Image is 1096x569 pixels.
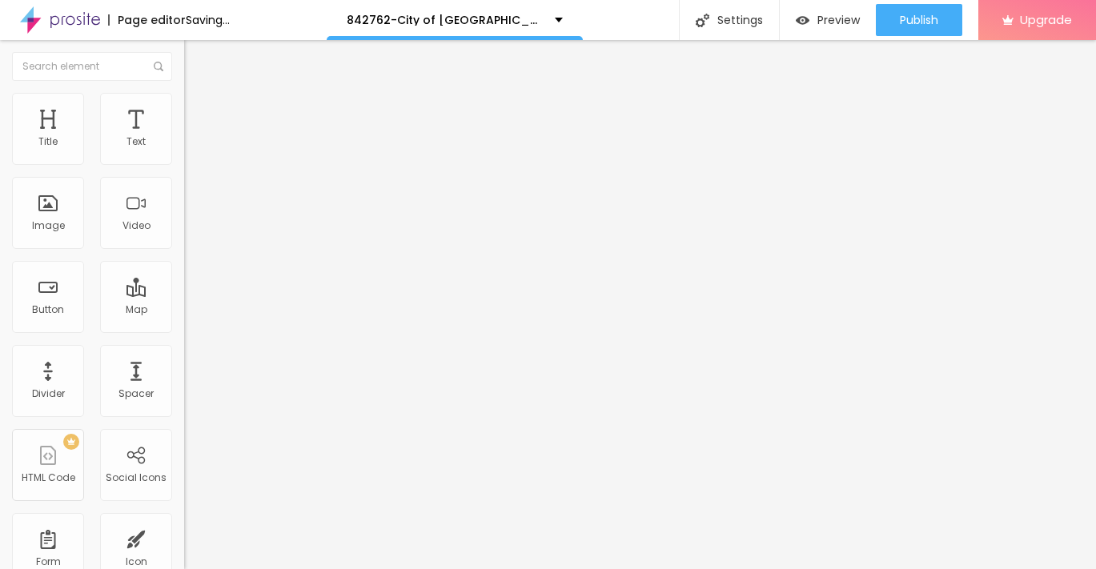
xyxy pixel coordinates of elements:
[12,52,172,81] input: Search element
[32,388,65,399] div: Divider
[696,14,709,27] img: Icone
[106,472,167,483] div: Social Icons
[796,14,809,27] img: view-1.svg
[32,220,65,231] div: Image
[186,14,230,26] div: Saving...
[154,62,163,71] img: Icone
[900,14,938,26] span: Publish
[118,388,154,399] div: Spacer
[122,220,151,231] div: Video
[876,4,962,36] button: Publish
[184,40,1096,569] iframe: Editor
[108,14,186,26] div: Page editor
[780,4,876,36] button: Preview
[126,556,147,567] div: Icon
[347,14,543,26] p: 842762-City of [GEOGRAPHIC_DATA]
[36,556,61,567] div: Form
[32,304,64,315] div: Button
[1020,13,1072,26] span: Upgrade
[126,304,147,315] div: Map
[126,136,146,147] div: Text
[22,472,75,483] div: HTML Code
[38,136,58,147] div: Title
[817,14,860,26] span: Preview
